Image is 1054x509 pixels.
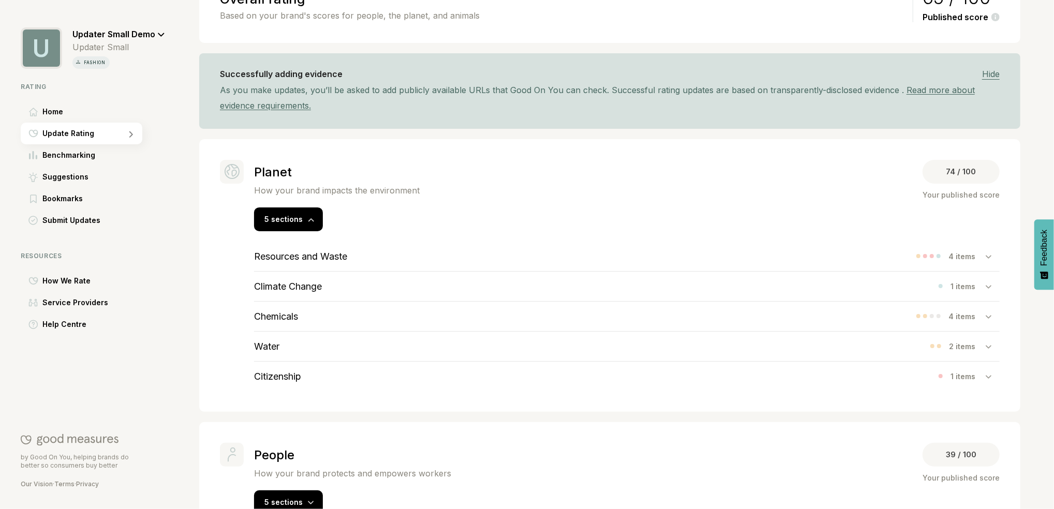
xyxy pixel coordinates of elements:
[923,472,1000,484] div: Your published score
[948,252,986,261] div: 4 items
[1008,463,1044,499] iframe: Website support platform help button
[264,215,303,223] span: 5 sections
[21,252,165,260] div: Resources
[220,9,908,22] p: Based on your brand's scores for people, the planet, and animals
[225,164,240,179] img: Planet
[21,83,165,91] div: Rating
[254,281,322,292] h3: Climate Change
[220,69,343,79] h3: Successfully adding evidence
[1040,230,1049,266] span: Feedback
[21,144,165,166] a: BenchmarkingBenchmarking
[42,106,63,118] span: Home
[72,29,155,39] span: Updater Small Demo
[220,82,1000,113] div: As you make updates, you’ll be asked to add publicly available URLs that Good On You can check. S...
[254,251,347,262] h3: Resources and Waste
[42,275,91,287] span: How We Rate
[21,292,165,313] a: Service ProvidersService Providers
[42,214,100,227] span: Submit Updates
[28,277,38,285] img: How We Rate
[254,371,301,382] h3: Citizenship
[21,270,165,292] a: How We RateHow We Rate
[923,160,1000,184] div: 74 / 100
[28,172,38,182] img: Suggestions
[982,69,1000,80] span: Hide
[28,298,38,307] img: Service Providers
[29,151,37,159] img: Benchmarking
[254,341,279,352] h3: Water
[949,342,986,351] div: 2 items
[951,282,986,291] div: 1 items
[42,192,83,205] span: Bookmarks
[54,480,75,488] a: Terms
[254,311,298,322] h3: Chemicals
[21,166,165,188] a: SuggestionsSuggestions
[923,12,1000,22] div: Published score
[28,320,38,330] img: Help Centre
[21,188,165,209] a: BookmarksBookmarks
[21,313,165,335] a: Help CentreHelp Centre
[21,480,142,488] div: · ·
[21,101,165,123] a: HomeHome
[21,433,118,446] img: Good On You
[42,149,95,161] span: Benchmarking
[228,447,236,462] img: People
[30,194,37,203] img: Bookmarks
[42,171,88,183] span: Suggestions
[21,209,165,231] a: Submit UpdatesSubmit Updates
[220,85,975,111] a: Read more about evidence requirements.
[21,453,142,470] p: by Good On You, helping brands do better so consumers buy better
[254,164,420,179] h2: Planet
[82,58,108,67] p: fashion
[72,42,165,52] div: Updater Small
[42,127,94,140] span: Update Rating
[21,123,165,144] a: Update RatingUpdate Rating
[29,108,38,116] img: Home
[923,443,1000,467] div: 39 / 100
[75,58,82,66] img: vertical icon
[76,480,99,488] a: Privacy
[254,468,451,478] p: How your brand protects and empowers workers
[948,312,986,321] div: 4 items
[28,129,38,138] img: Update Rating
[264,498,303,506] span: 5 sections
[1034,219,1054,290] button: Feedback - Show survey
[923,189,1000,201] div: Your published score
[254,185,420,196] p: How your brand impacts the environment
[21,480,53,488] a: Our Vision
[42,318,86,331] span: Help Centre
[42,296,108,309] span: Service Providers
[951,372,986,381] div: 1 items
[28,216,38,225] img: Submit Updates
[254,447,451,462] h2: People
